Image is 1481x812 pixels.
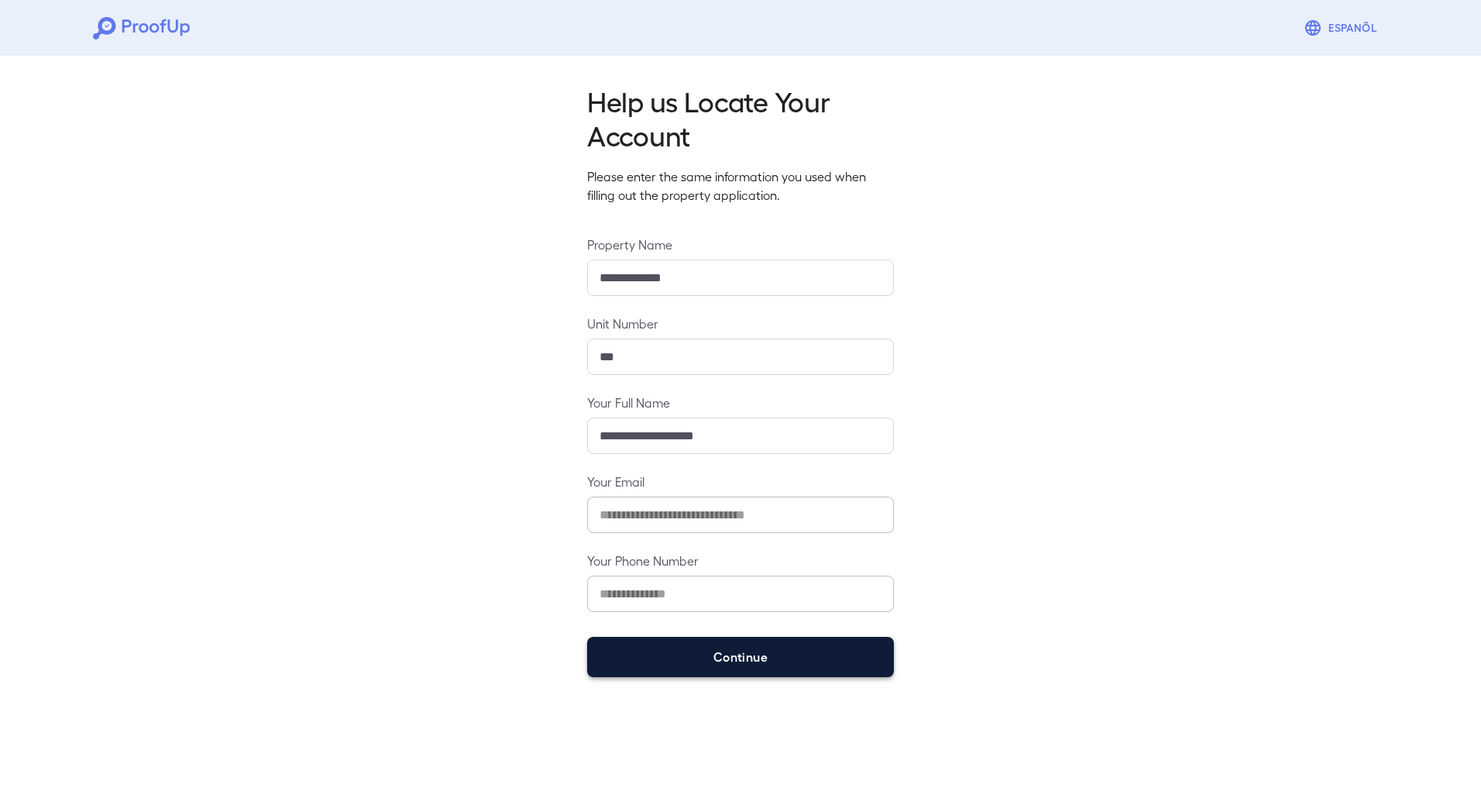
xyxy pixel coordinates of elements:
button: Continue [587,637,894,677]
label: Your Email [587,473,894,490]
button: Espanõl [1297,12,1388,43]
h2: Help us Locate Your Account [587,84,894,152]
label: Your Full Name [587,394,894,411]
p: Please enter the same information you used when filling out the property application. [587,167,894,205]
label: Unit Number [587,315,894,332]
label: Property Name [587,236,894,253]
label: Your Phone Number [587,552,894,569]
